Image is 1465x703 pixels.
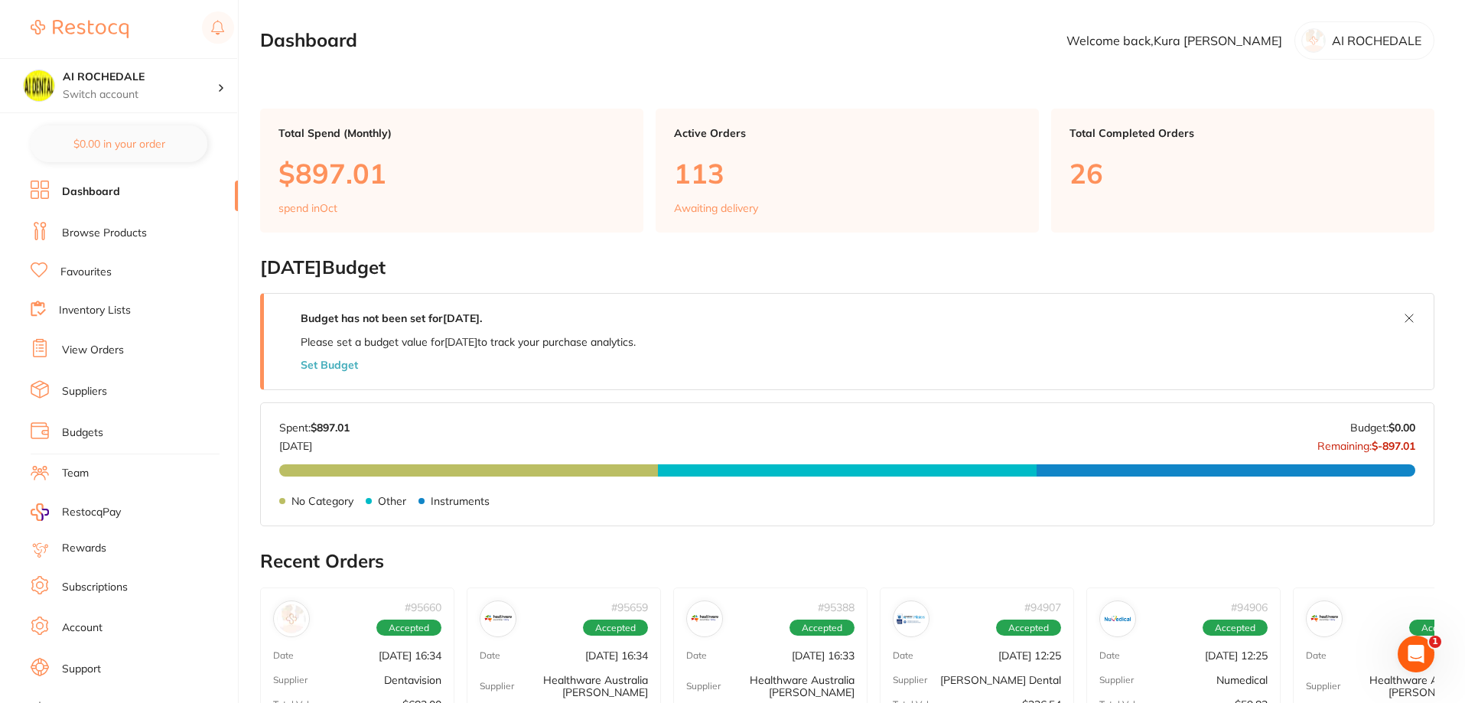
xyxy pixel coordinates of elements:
p: 113 [674,158,1021,189]
a: RestocqPay [31,503,121,521]
p: Switch account [63,87,217,103]
img: Healthware Australia Ridley [690,604,719,633]
a: Team [62,466,89,481]
p: Total Spend (Monthly) [278,127,625,139]
a: Total Spend (Monthly)$897.01spend inOct [260,109,643,233]
a: Inventory Lists [59,303,131,318]
p: Date [273,650,294,661]
p: Healthware Australia [PERSON_NAME] [514,674,648,698]
a: Account [62,620,103,636]
h2: Dashboard [260,30,357,51]
span: 1 [1429,636,1441,648]
p: # 94907 [1024,601,1061,613]
p: [DATE] 12:25 [998,649,1061,662]
p: # 95659 [611,601,648,613]
p: Supplier [1099,675,1134,685]
img: Dentavision [277,604,306,633]
img: AI ROCHEDALE [24,70,54,101]
span: Accepted [1203,620,1268,636]
h4: AI ROCHEDALE [63,70,217,85]
p: Date [893,650,913,661]
a: Total Completed Orders26 [1051,109,1434,233]
p: [DATE] [279,434,350,452]
p: Healthware Australia [PERSON_NAME] [721,674,855,698]
p: Supplier [893,675,927,685]
p: Remaining: [1317,434,1415,452]
p: Please set a budget value for [DATE] to track your purchase analytics. [301,336,636,348]
strong: Budget has not been set for [DATE] . [301,311,482,325]
p: Supplier [686,681,721,692]
a: Suppliers [62,384,107,399]
h2: [DATE] Budget [260,257,1434,278]
strong: $0.00 [1388,421,1415,434]
p: Other [378,495,406,507]
img: Restocq Logo [31,20,129,38]
p: Numedical [1216,674,1268,686]
img: RestocqPay [31,503,49,521]
a: Rewards [62,541,106,556]
a: Browse Products [62,226,147,241]
p: Date [686,650,707,661]
p: Date [1099,650,1120,661]
a: Restocq Logo [31,11,129,47]
img: Healthware Australia Ridley [1310,604,1339,633]
p: Supplier [480,681,514,692]
p: Dentavision [384,674,441,686]
a: Active Orders113Awaiting delivery [656,109,1039,233]
span: Accepted [376,620,441,636]
a: Favourites [60,265,112,280]
img: Erskine Dental [897,604,926,633]
button: $0.00 in your order [31,125,207,162]
p: Supplier [273,675,308,685]
a: Subscriptions [62,580,128,595]
p: Spent: [279,421,350,434]
strong: $-897.01 [1372,439,1415,453]
a: Support [62,662,101,677]
p: [DATE] 16:33 [792,649,855,662]
a: View Orders [62,343,124,358]
span: Accepted [789,620,855,636]
p: spend in Oct [278,202,337,214]
strong: $897.01 [311,421,350,434]
img: Healthware Australia Ridley [483,604,513,633]
p: No Category [291,495,353,507]
p: Budget: [1350,421,1415,434]
p: Date [480,650,500,661]
span: Accepted [583,620,648,636]
span: Accepted [996,620,1061,636]
p: Total Completed Orders [1069,127,1416,139]
iframe: Intercom live chat [1398,636,1434,672]
p: Date [1306,650,1327,661]
button: Set Budget [301,359,358,371]
span: RestocqPay [62,505,121,520]
p: AI ROCHEDALE [1332,34,1421,47]
p: [PERSON_NAME] Dental [940,674,1061,686]
a: Budgets [62,425,103,441]
h2: Recent Orders [260,551,1434,572]
p: [DATE] 16:34 [585,649,648,662]
p: # 94906 [1231,601,1268,613]
p: $897.01 [278,158,625,189]
p: 26 [1069,158,1416,189]
p: [DATE] 16:34 [379,649,441,662]
p: Active Orders [674,127,1021,139]
img: Numedical [1103,604,1132,633]
p: # 95660 [405,601,441,613]
p: Instruments [431,495,490,507]
a: Dashboard [62,184,120,200]
p: Awaiting delivery [674,202,758,214]
p: Welcome back, Kura [PERSON_NAME] [1066,34,1282,47]
p: [DATE] 12:25 [1205,649,1268,662]
p: Supplier [1306,681,1340,692]
p: # 95388 [818,601,855,613]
